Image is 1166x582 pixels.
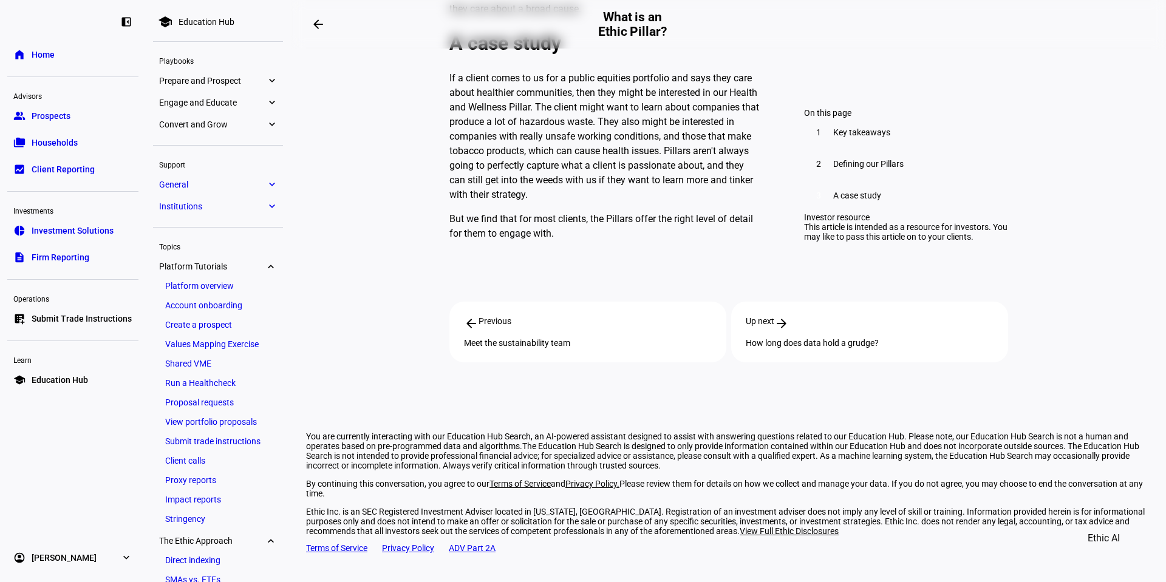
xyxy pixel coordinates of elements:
p: By continuing this conversation, you agree to our and Please review them for details on how we co... [306,479,1151,498]
a: descriptionFirm Reporting [7,245,138,269]
span: Home [32,49,55,61]
span: Up next [746,316,774,331]
p: You are currently interacting with our Education Hub Search, an AI-powered assistant designed to ... [306,431,1151,470]
mat-icon: school [158,15,172,29]
div: Education Hub [179,17,234,27]
div: Learn [7,351,138,368]
span: The Ethic Approach [159,536,266,546]
a: Privacy Policy [382,543,434,553]
a: View portfolio proposals [159,413,277,430]
span: Client Reporting [32,163,95,175]
span: Firm Reporting [32,251,89,263]
div: How long does data hold a grudge? [746,338,994,348]
span: Education Hub [32,374,88,386]
a: Platform overview [159,277,277,294]
eth-mat-symbol: school [13,374,26,386]
a: groupProspects [7,104,138,128]
a: Impact reports [159,491,277,508]
a: bid_landscapeClient Reporting [7,157,138,181]
a: Privacy Policy. [565,479,619,489]
span: Submit Trade Instructions [32,313,132,325]
button: Ethic AI [1071,524,1137,553]
eth-mat-symbol: expand_more [266,75,277,87]
div: Operations [7,289,138,306]
a: Shared VME [159,355,277,372]
a: Proxy reports [159,472,277,489]
a: Create a prospect [159,316,277,333]
a: Submit trade instructions [159,433,277,450]
mat-icon: arrow_forward [774,316,789,331]
eth-mat-symbol: list_alt_add [13,313,26,325]
span: Institutions [159,201,266,211]
div: On this page [804,107,1008,117]
span: Defining our Pillars [833,158,904,168]
div: 3 [811,188,826,202]
span: View Full Ethic Disclosures [740,526,839,536]
span: [PERSON_NAME] [32,552,97,564]
span: Platform Tutorials [159,262,266,271]
eth-mat-symbol: expand_more [266,260,277,272]
div: Support [153,155,283,172]
eth-mat-symbol: left_panel_close [120,16,132,28]
h2: What is an Ethic Pillar? [588,10,677,39]
a: Run a Healthcheck [159,374,277,391]
span: Key takeaways [833,127,890,137]
span: Prepare and Prospect [159,76,266,86]
span: Convert and Grow [159,120,266,129]
a: folder_copyHouseholds [7,130,138,155]
eth-mat-symbol: group [13,110,26,122]
a: Stringency [159,510,277,527]
a: Terms of Service [306,543,367,553]
eth-mat-symbol: expand_more [120,552,132,564]
div: Topics [153,237,283,254]
div: Investments [7,201,138,218]
a: Direct indexing [159,552,277,569]
div: Advisors [7,87,138,104]
eth-mat-symbol: pie_chart [13,225,26,237]
eth-mat-symbol: expand_more [266,178,277,191]
div: 2 [811,156,826,171]
a: homeHome [7,42,138,67]
a: Generalexpand_more [153,176,283,193]
span: Prospects [32,110,70,122]
div: Playbooks [153,52,283,69]
eth-mat-symbol: expand_more [266,200,277,212]
a: Institutionsexpand_more [153,198,283,215]
span: Engage and Educate [159,98,266,107]
span: A case study [833,190,881,200]
eth-mat-symbol: bid_landscape [13,163,26,175]
eth-mat-symbol: account_circle [13,552,26,564]
a: pie_chartInvestment Solutions [7,218,138,243]
a: Terms of Service [489,479,551,489]
div: 1 [811,124,826,139]
eth-mat-symbol: expand_more [266,96,277,109]
div: Meet the sustainability team [464,338,712,348]
a: Values Mapping Exercise [159,336,277,353]
span: Households [32,137,78,149]
a: Account onboarding [159,297,277,314]
span: Ethic AI [1088,524,1120,553]
eth-mat-symbol: home [13,49,26,61]
eth-mat-symbol: folder_copy [13,137,26,149]
span: Investment Solutions [32,225,114,237]
eth-mat-symbol: expand_more [266,118,277,130]
a: Client calls [159,452,277,469]
a: ADV Part 2A [449,543,496,553]
div: Ethic Inc. is an SEC Registered Investment Adviser located in [US_STATE], [GEOGRAPHIC_DATA]. Regi... [306,507,1151,536]
span: Previous [479,316,511,331]
mat-icon: arrow_back [464,316,479,331]
span: General [159,180,266,189]
div: Investor resource [804,212,1008,222]
eth-mat-symbol: description [13,251,26,263]
eth-mat-symbol: expand_more [266,535,277,547]
div: This article is intended as a resource for investors. You may like to pass this article on to you... [804,222,1008,241]
a: Proposal requests [159,394,277,411]
p: But we find that for most clients, the Pillars offer the right level of detail for them to engage... [449,212,760,241]
mat-icon: arrow_backwards [311,17,326,32]
p: If a client comes to us for a public equities portfolio and says they care about healthier commun... [449,71,760,202]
